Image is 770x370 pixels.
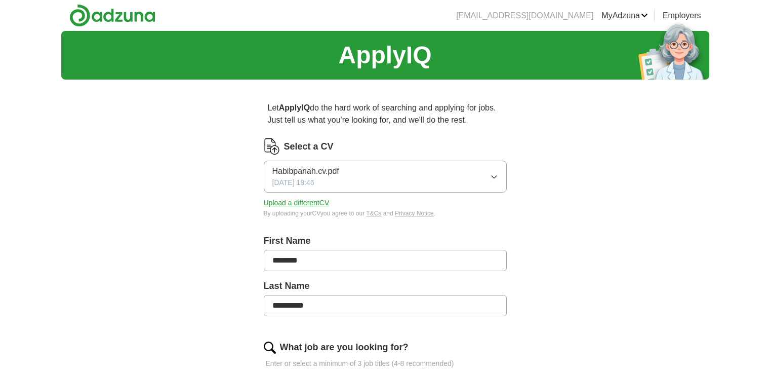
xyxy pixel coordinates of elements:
button: Upload a differentCV [264,198,330,208]
strong: ApplyIQ [279,103,310,112]
a: T&Cs [366,210,381,217]
a: Employers [663,10,701,22]
img: search.png [264,342,276,354]
span: [DATE] 18:46 [272,177,314,188]
p: Enter or select a minimum of 3 job titles (4-8 recommended) [264,358,507,369]
label: Select a CV [284,140,334,154]
div: By uploading your CV you agree to our and . [264,209,507,218]
label: Last Name [264,279,507,293]
label: First Name [264,234,507,248]
a: Privacy Notice [395,210,434,217]
li: [EMAIL_ADDRESS][DOMAIN_NAME] [456,10,593,22]
button: Habibpanah.cv.pdf[DATE] 18:46 [264,161,507,193]
label: What job are you looking for? [280,341,409,354]
img: Adzuna logo [69,4,155,27]
span: Habibpanah.cv.pdf [272,165,339,177]
img: CV Icon [264,138,280,155]
h1: ApplyIQ [338,37,431,73]
p: Let do the hard work of searching and applying for jobs. Just tell us what you're looking for, an... [264,98,507,130]
a: MyAdzuna [601,10,648,22]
